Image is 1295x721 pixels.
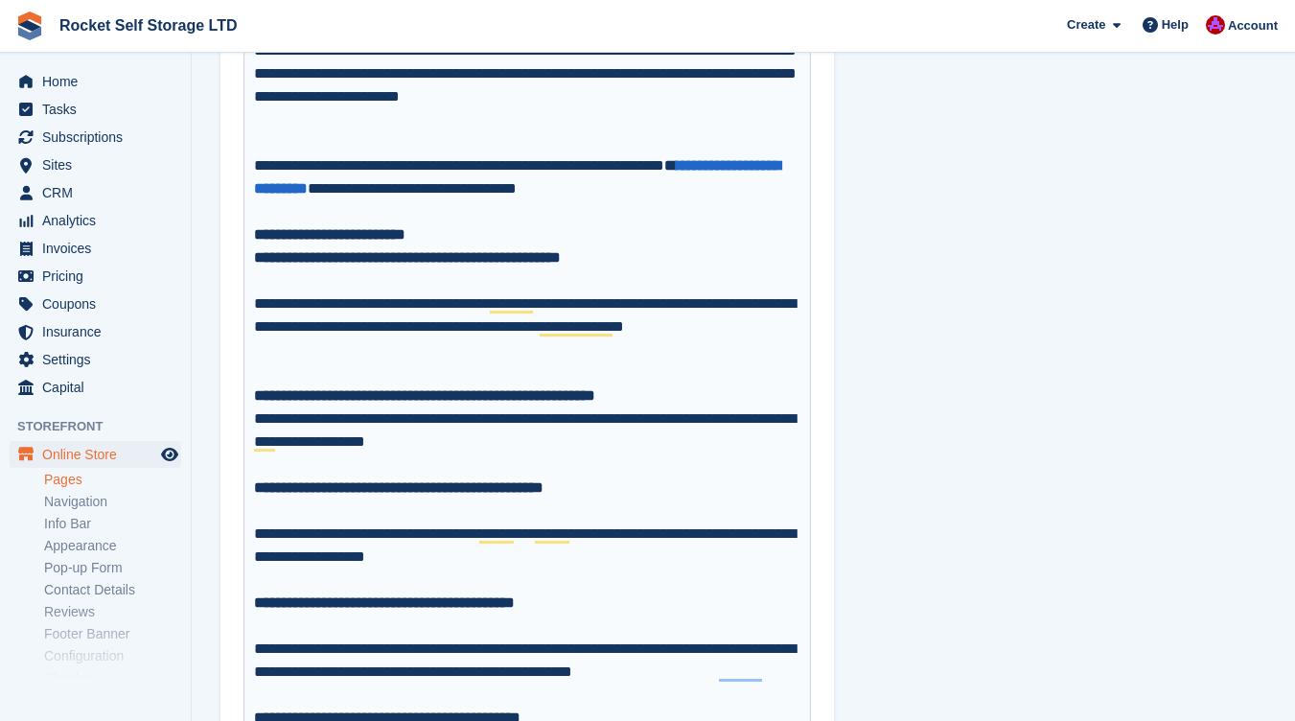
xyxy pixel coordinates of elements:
[10,441,181,468] a: menu
[42,207,157,234] span: Analytics
[10,374,181,401] a: menu
[10,291,181,317] a: menu
[10,263,181,290] a: menu
[52,10,245,41] a: Rocket Self Storage LTD
[10,179,181,206] a: menu
[1162,15,1189,35] span: Help
[10,96,181,123] a: menu
[44,471,181,489] a: Pages
[10,151,181,178] a: menu
[42,179,157,206] span: CRM
[42,318,157,345] span: Insurance
[1206,15,1225,35] img: Lee Tresadern
[42,263,157,290] span: Pricing
[1228,16,1278,35] span: Account
[42,68,157,95] span: Home
[44,537,181,555] a: Appearance
[10,207,181,234] a: menu
[158,443,181,466] a: Preview store
[10,124,181,151] a: menu
[42,124,157,151] span: Subscriptions
[10,235,181,262] a: menu
[1067,15,1105,35] span: Create
[10,318,181,345] a: menu
[44,625,181,643] a: Footer Banner
[44,669,181,687] a: Check-in
[42,374,157,401] span: Capital
[44,581,181,599] a: Contact Details
[15,12,44,40] img: stora-icon-8386f47178a22dfd0bd8f6a31ec36ba5ce8667c1dd55bd0f319d3a0aa187defe.svg
[42,235,157,262] span: Invoices
[42,441,157,468] span: Online Store
[42,151,157,178] span: Sites
[44,603,181,621] a: Reviews
[10,346,181,373] a: menu
[44,493,181,511] a: Navigation
[44,647,181,665] a: Configuration
[44,515,181,533] a: Info Bar
[42,96,157,123] span: Tasks
[17,417,191,436] span: Storefront
[42,291,157,317] span: Coupons
[44,559,181,577] a: Pop-up Form
[42,346,157,373] span: Settings
[10,68,181,95] a: menu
